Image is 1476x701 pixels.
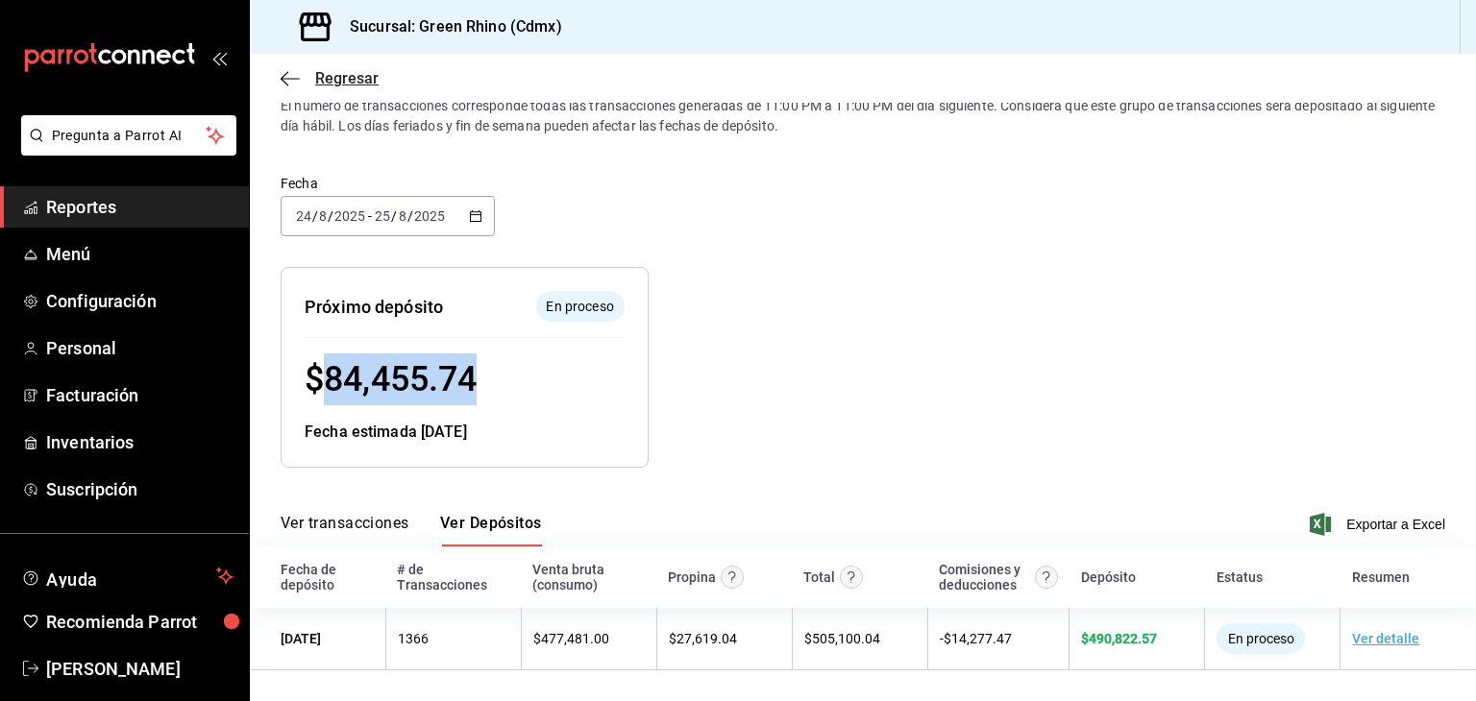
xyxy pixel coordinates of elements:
span: $ 505,100.04 [804,631,880,646]
span: Reportes [46,194,234,220]
span: Ayuda [46,565,209,588]
a: Ver detalle [1352,631,1419,646]
button: Ver transacciones [281,514,409,546]
input: -- [318,208,328,224]
td: [DATE] [250,608,385,670]
input: -- [374,208,391,224]
span: / [407,208,413,224]
div: Próximo depósito [305,294,443,320]
span: / [391,208,397,224]
div: El depósito aún no se ha enviado a tu cuenta bancaria. [536,291,625,322]
svg: Este monto equivale al total de la venta más otros abonos antes de aplicar comisión e IVA. [840,566,863,589]
span: $ 490,822.57 [1081,631,1157,646]
div: Depósito [1081,569,1136,585]
input: -- [295,208,312,224]
span: En proceso [538,297,621,317]
div: navigation tabs [281,514,542,546]
a: Pregunta a Parrot AI [13,139,236,159]
span: / [328,208,333,224]
div: El depósito aún no se ha enviado a tu cuenta bancaria. [1217,623,1305,654]
span: Configuración [46,288,234,314]
div: # de Transacciones [397,562,509,592]
td: 1366 [385,608,521,670]
div: Estatus [1217,569,1263,585]
span: $ 27,619.04 [669,631,737,646]
div: Fecha estimada [DATE] [305,421,625,444]
input: ---- [333,208,366,224]
div: Fecha de depósito [281,562,374,592]
input: -- [398,208,407,224]
h3: Sucursal: Green Rhino (Cdmx) [334,15,562,38]
span: [PERSON_NAME] [46,656,234,682]
span: Regresar [315,69,379,87]
input: ---- [413,208,446,224]
div: Comisiones y deducciones [939,562,1029,592]
div: Venta bruta (consumo) [532,562,645,592]
span: En proceso [1220,631,1302,646]
span: $ 477,481.00 [533,631,609,646]
button: Exportar a Excel [1314,513,1445,536]
button: Ver Depósitos [440,514,542,546]
button: Pregunta a Parrot AI [21,115,236,156]
span: / [312,208,318,224]
span: - [368,208,372,224]
span: Personal [46,335,234,361]
label: Fecha [281,177,495,190]
div: Total [803,569,835,585]
svg: Contempla comisión de ventas y propinas, IVA, cancelaciones y devoluciones. [1035,566,1058,589]
span: Inventarios [46,429,234,455]
svg: Las propinas mostradas excluyen toda configuración de retención. [721,566,744,589]
div: Resumen [1352,569,1410,585]
span: - $ 14,277.47 [940,631,1012,646]
span: Pregunta a Parrot AI [52,126,207,146]
span: Suscripción [46,476,234,502]
button: open_drawer_menu [211,50,227,65]
span: $ 84,455.74 [305,359,477,399]
span: Recomienda Parrot [46,609,234,635]
span: Facturación [46,382,234,408]
div: El número de transacciones corresponde todas las transacciones generadas de 11:00 PM a 11:00 PM d... [281,96,1445,136]
div: Propina [668,569,716,585]
button: Regresar [281,69,379,87]
span: Menú [46,241,234,267]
